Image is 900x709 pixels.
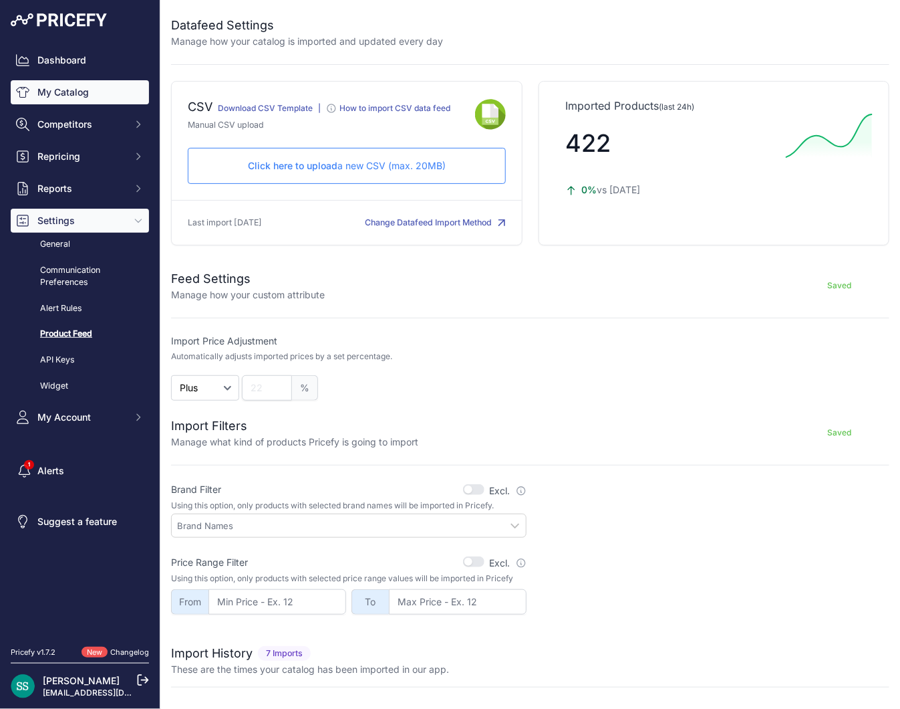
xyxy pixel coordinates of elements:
[82,647,108,658] span: New
[490,556,527,570] label: Excl.
[11,259,149,294] a: Communication Preferences
[242,375,292,401] input: 22
[11,297,149,320] a: Alert Rules
[37,411,125,424] span: My Account
[171,288,325,302] p: Manage how your custom attribute
[171,663,449,676] p: These are the times your catalog has been imported in our app.
[171,644,253,663] h2: Import History
[659,102,695,112] span: (last 24h)
[171,35,443,48] p: Manage how your catalog is imported and updated every day
[188,119,475,132] p: Manual CSV upload
[339,103,450,114] div: How to import CSV data feed
[171,417,418,435] h2: Import Filters
[11,375,149,398] a: Widget
[171,556,248,569] label: Price Range Filter
[11,177,149,201] button: Reports
[218,103,313,113] a: Download CSV Template
[188,217,262,229] p: Last import [DATE]
[171,589,208,615] span: From
[43,675,120,686] a: [PERSON_NAME]
[258,646,311,662] span: 7 Imports
[789,422,889,443] button: Saved
[490,484,527,498] label: Excl.
[171,334,527,348] label: Import Price Adjustment
[318,103,321,119] div: |
[351,589,389,615] span: To
[171,351,392,362] p: Automatically adjusts imported prices by a set percentage.
[11,322,149,346] a: Product Feed
[43,688,182,698] a: [EMAIL_ADDRESS][DOMAIN_NAME]
[11,647,55,658] div: Pricefy v1.7.2
[171,483,221,496] label: Brand Filter
[566,183,776,197] p: vs [DATE]
[11,233,149,256] a: General
[11,112,149,136] button: Competitors
[248,160,337,171] span: Click here to upload
[171,270,325,288] h2: Feed Settings
[326,106,450,116] a: How to import CSV data feed
[188,98,212,119] div: CSV
[11,348,149,372] a: API Keys
[171,16,443,35] h2: Datafeed Settings
[11,48,149,631] nav: Sidebar
[11,80,149,104] a: My Catalog
[37,214,125,227] span: Settings
[177,520,526,532] input: Brand Names
[566,128,611,158] span: 422
[171,500,527,511] p: Using this option, only products with selected brand names will be imported in Pricefy.
[566,98,863,114] p: Imported Products
[11,405,149,429] button: My Account
[171,573,527,584] p: Using this option, only products with selected price range values will be imported in Pricefy
[11,510,149,534] a: Suggest a feature
[208,589,346,615] input: Min Price - Ex. 12
[365,217,506,229] button: Change Datafeed Import Method
[37,150,125,163] span: Repricing
[292,375,318,401] span: %
[389,589,527,615] input: Max Price - Ex. 12
[789,275,889,296] button: Saved
[11,144,149,169] button: Repricing
[11,13,107,27] img: Pricefy Logo
[199,159,494,173] p: a new CSV (max. 20MB)
[37,118,125,131] span: Competitors
[171,435,418,449] p: Manage what kind of products Pricefy is going to import
[110,647,149,657] a: Changelog
[582,184,597,195] span: 0%
[11,459,149,483] a: Alerts
[11,209,149,233] button: Settings
[11,48,149,72] a: Dashboard
[37,182,125,195] span: Reports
